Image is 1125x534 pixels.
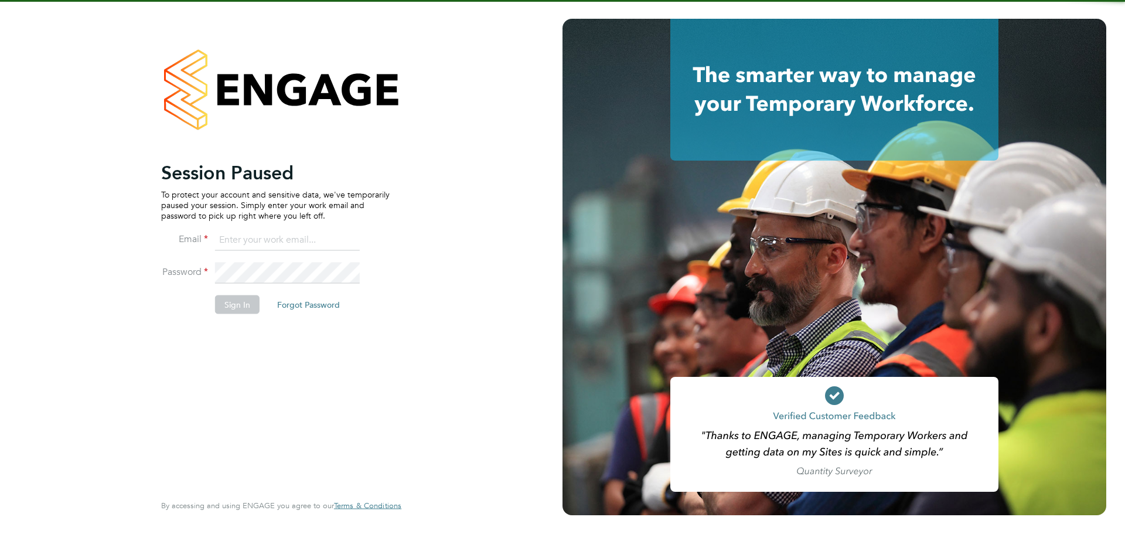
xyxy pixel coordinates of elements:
label: Password [161,266,208,278]
h2: Session Paused [161,161,390,184]
button: Sign In [215,295,260,314]
button: Forgot Password [268,295,349,314]
input: Enter your work email... [215,230,360,251]
p: To protect your account and sensitive data, we've temporarily paused your session. Simply enter y... [161,189,390,221]
label: Email [161,233,208,245]
a: Terms & Conditions [334,501,401,511]
span: By accessing and using ENGAGE you agree to our [161,501,401,511]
